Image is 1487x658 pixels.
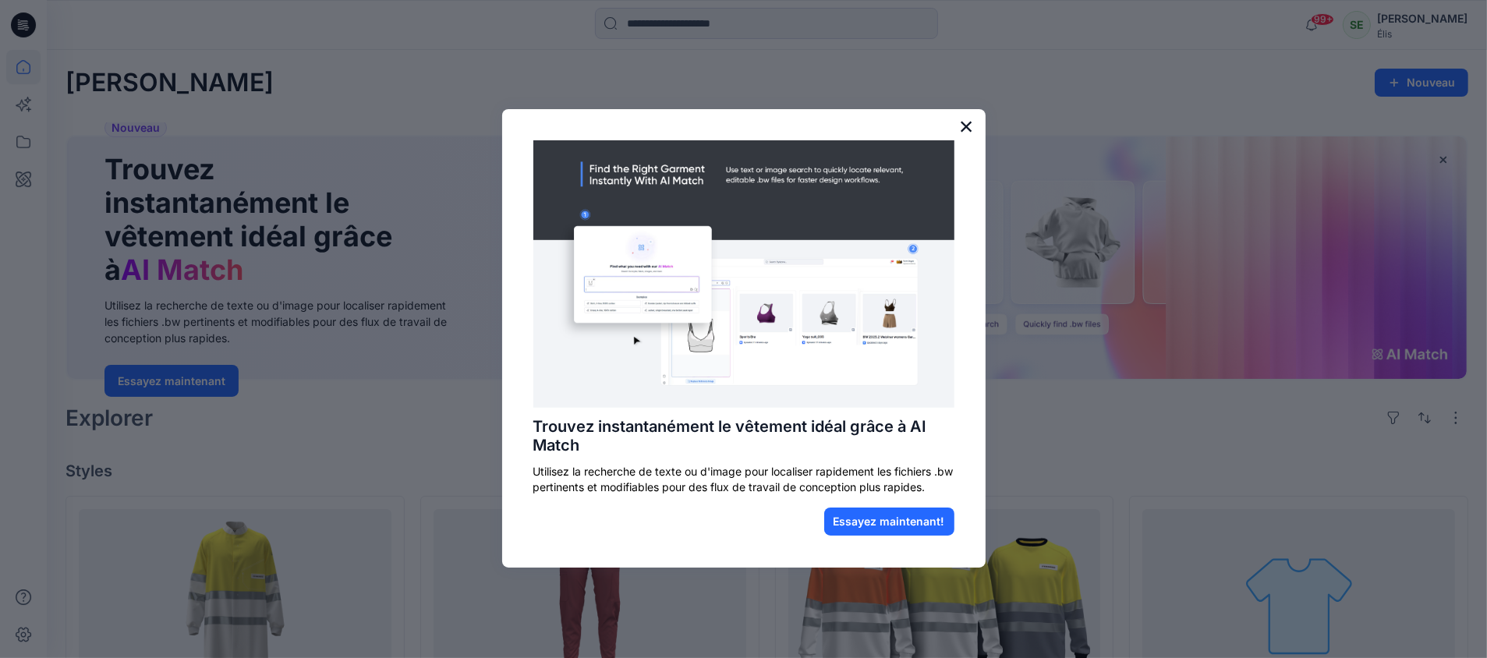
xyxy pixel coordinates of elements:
button: Fermer [959,114,974,139]
font: × [959,112,974,140]
font: Trouvez instantanément le vêtement idéal grâce à AI Match [533,417,931,455]
button: Essayez maintenant! [824,508,954,536]
font: Utilisez la recherche de texte ou d'image pour localiser rapidement les fichiers .bw pertinents e... [533,465,957,493]
font: Essayez maintenant! [834,515,945,528]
